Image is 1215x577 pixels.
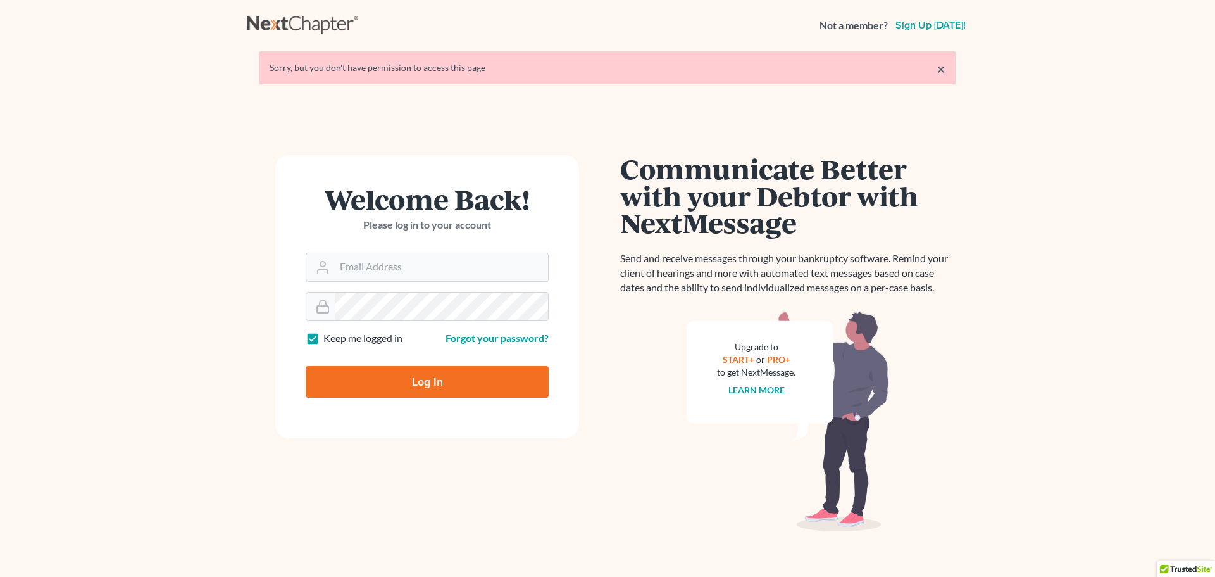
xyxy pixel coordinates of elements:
img: nextmessage_bg-59042aed3d76b12b5cd301f8e5b87938c9018125f34e5fa2b7a6b67550977c72.svg [687,310,889,532]
h1: Communicate Better with your Debtor with NextMessage [620,155,956,236]
a: Learn more [728,384,785,395]
a: START+ [723,354,754,365]
h1: Welcome Back! [306,186,549,213]
strong: Not a member? [819,18,888,33]
p: Send and receive messages through your bankruptcy software. Remind your client of hearings and mo... [620,251,956,295]
input: Log In [306,366,549,398]
div: Sorry, but you don't have permission to access this page [270,61,945,74]
input: Email Address [335,253,548,281]
span: or [756,354,765,365]
label: Keep me logged in [323,331,402,346]
a: Sign up [DATE]! [893,20,968,30]
div: to get NextMessage. [717,366,795,379]
a: Forgot your password? [445,332,549,344]
a: × [937,61,945,77]
a: PRO+ [767,354,790,365]
p: Please log in to your account [306,218,549,232]
div: Upgrade to [717,341,795,353]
